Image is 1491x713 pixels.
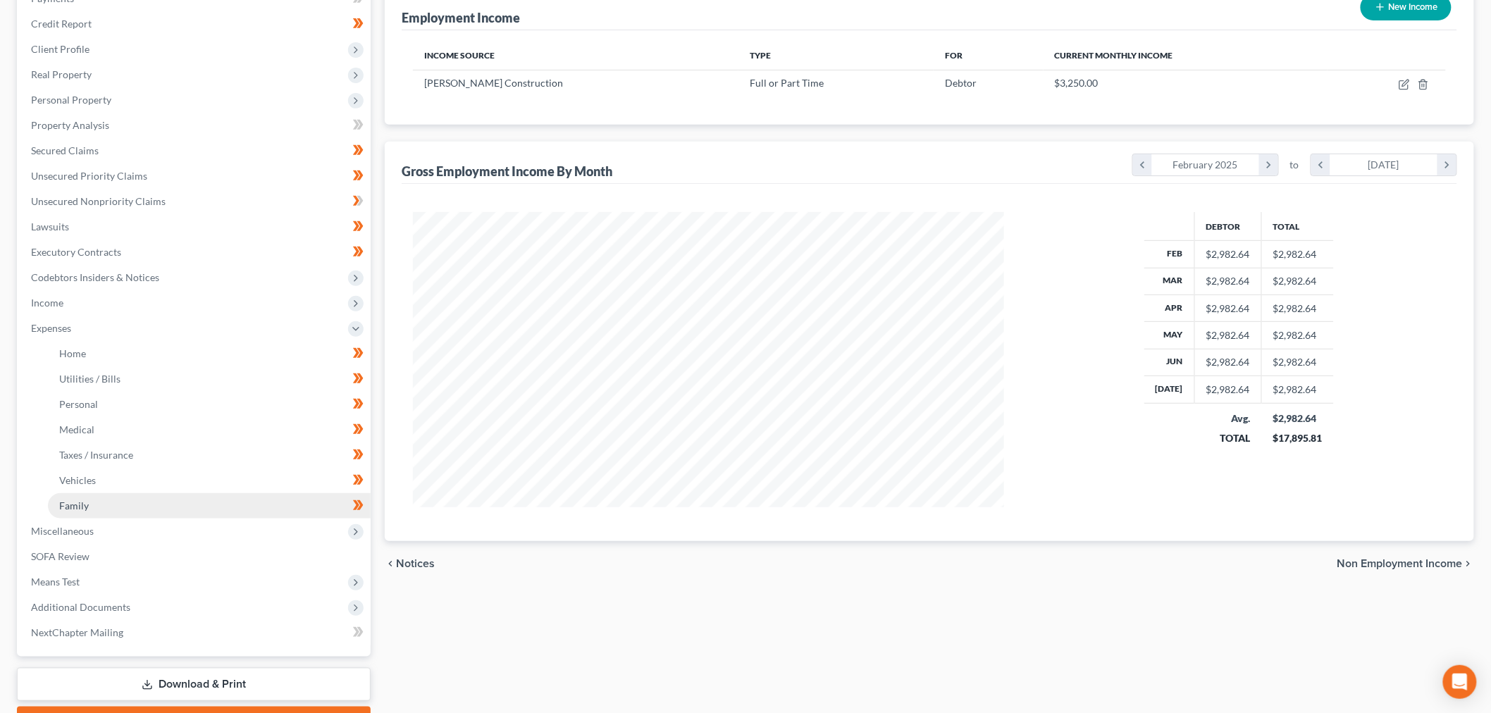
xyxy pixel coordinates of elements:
th: Mar [1144,268,1195,294]
span: to [1290,158,1299,172]
td: $2,982.64 [1262,376,1334,403]
a: Medical [48,417,371,442]
td: $2,982.64 [1262,349,1334,376]
span: Medical [59,423,94,435]
a: Credit Report [20,11,371,37]
span: [PERSON_NAME] Construction [424,77,563,89]
th: Feb [1144,241,1195,268]
div: $2,982.64 [1206,355,1250,369]
span: For [945,50,963,61]
span: Real Property [31,68,92,80]
span: Secured Claims [31,144,99,156]
a: Home [48,341,371,366]
i: chevron_right [1259,154,1278,175]
span: Codebtors Insiders & Notices [31,271,159,283]
span: Notices [396,558,435,569]
th: Debtor [1195,212,1262,240]
th: Apr [1144,294,1195,321]
span: Expenses [31,322,71,334]
a: SOFA Review [20,544,371,569]
div: $2,982.64 [1206,383,1250,397]
span: Personal [59,398,98,410]
span: NextChapter Mailing [31,626,123,638]
div: Gross Employment Income By Month [402,163,612,180]
span: Personal Property [31,94,111,106]
th: [DATE] [1144,376,1195,403]
span: Current Monthly Income [1055,50,1173,61]
span: Means Test [31,576,80,588]
div: $2,982.64 [1206,274,1250,288]
div: [DATE] [1330,154,1438,175]
span: Credit Report [31,18,92,30]
span: Income [31,297,63,309]
span: Property Analysis [31,119,109,131]
div: TOTAL [1206,431,1251,445]
span: Taxes / Insurance [59,449,133,461]
a: Vehicles [48,468,371,493]
i: chevron_right [1463,558,1474,569]
button: chevron_left Notices [385,558,435,569]
a: Property Analysis [20,113,371,138]
div: $17,895.81 [1273,431,1323,445]
td: $2,982.64 [1262,322,1334,349]
div: $2,982.64 [1206,302,1250,316]
i: chevron_left [1133,154,1152,175]
i: chevron_right [1437,154,1456,175]
a: Download & Print [17,668,371,701]
span: Lawsuits [31,221,69,232]
span: Family [59,500,89,512]
span: Miscellaneous [31,525,94,537]
span: Additional Documents [31,601,130,613]
div: Employment Income [402,9,520,26]
span: $3,250.00 [1055,77,1099,89]
div: $2,982.64 [1273,411,1323,426]
div: Open Intercom Messenger [1443,665,1477,699]
div: February 2025 [1152,154,1260,175]
div: Avg. [1206,411,1251,426]
th: Total [1262,212,1334,240]
a: Unsecured Priority Claims [20,163,371,189]
span: SOFA Review [31,550,89,562]
th: May [1144,322,1195,349]
span: Client Profile [31,43,89,55]
span: Non Employment Income [1337,558,1463,569]
i: chevron_left [1311,154,1330,175]
a: Lawsuits [20,214,371,240]
span: Debtor [945,77,977,89]
td: $2,982.64 [1262,268,1334,294]
span: Type [750,50,771,61]
a: Unsecured Nonpriority Claims [20,189,371,214]
span: Vehicles [59,474,96,486]
a: Executory Contracts [20,240,371,265]
a: Personal [48,392,371,417]
span: Unsecured Nonpriority Claims [31,195,166,207]
button: Non Employment Income chevron_right [1337,558,1474,569]
span: Executory Contracts [31,246,121,258]
a: Taxes / Insurance [48,442,371,468]
td: $2,982.64 [1262,294,1334,321]
span: Income Source [424,50,495,61]
th: Jun [1144,349,1195,376]
a: NextChapter Mailing [20,620,371,645]
i: chevron_left [385,558,396,569]
a: Family [48,493,371,519]
span: Home [59,347,86,359]
span: Utilities / Bills [59,373,120,385]
a: Secured Claims [20,138,371,163]
div: $2,982.64 [1206,247,1250,261]
span: Full or Part Time [750,77,824,89]
td: $2,982.64 [1262,241,1334,268]
a: Utilities / Bills [48,366,371,392]
span: Unsecured Priority Claims [31,170,147,182]
div: $2,982.64 [1206,328,1250,342]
